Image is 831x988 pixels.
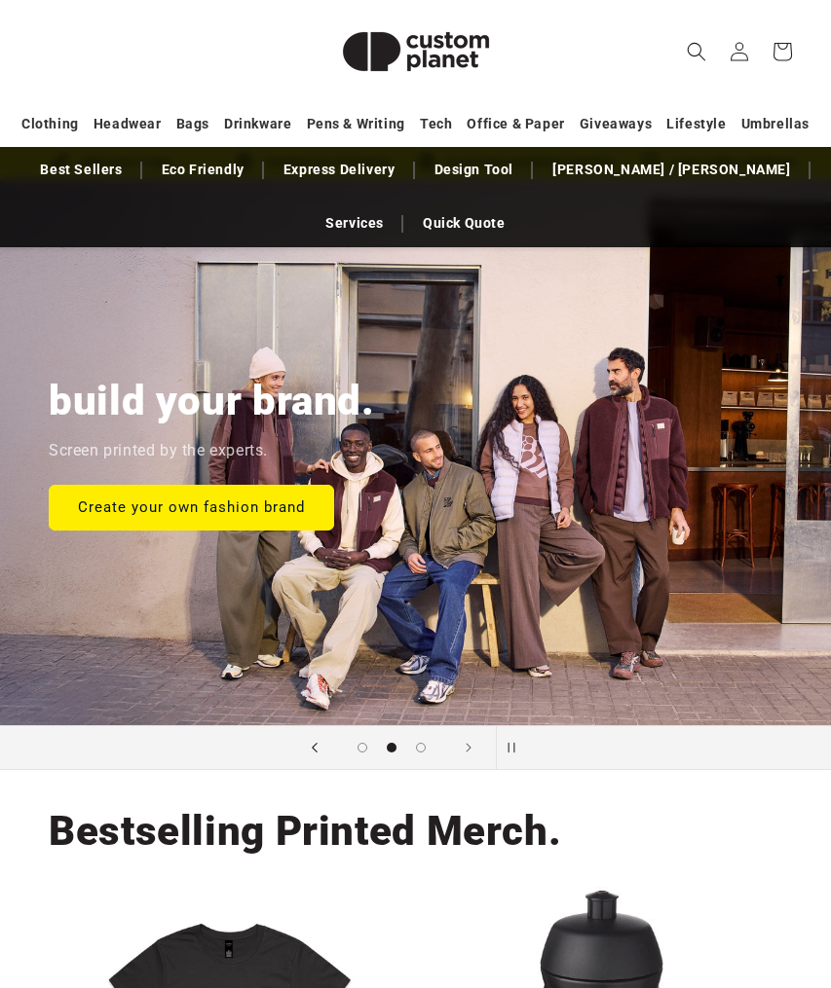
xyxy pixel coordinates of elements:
a: Clothing [21,107,79,141]
a: Headwear [94,107,162,141]
a: Office & Paper [467,107,564,141]
a: Pens & Writing [307,107,405,141]
a: Express Delivery [274,153,405,187]
a: Best Sellers [30,153,132,187]
iframe: Chat Widget [734,895,831,988]
button: Pause slideshow [496,726,539,769]
button: Load slide 1 of 3 [348,733,377,762]
a: Services [316,206,394,240]
summary: Search [675,30,718,73]
a: Drinkware [224,107,291,141]
button: Load slide 2 of 3 [377,733,406,762]
a: Bags [176,107,209,141]
a: Design Tool [425,153,524,187]
a: Create your own fashion brand [49,485,334,531]
img: Custom Planet [319,8,513,95]
h2: Bestselling Printed Merch. [49,805,561,858]
button: Load slide 3 of 3 [406,733,435,762]
a: Giveaways [580,107,652,141]
a: Quick Quote [413,206,515,240]
a: Tech [420,107,452,141]
a: Eco Friendly [152,153,254,187]
button: Next slide [447,726,490,769]
h2: build your brand. [49,375,375,427]
a: Umbrellas [741,107,810,141]
button: Previous slide [293,726,336,769]
p: Screen printed by the experts. [49,437,268,465]
a: Lifestyle [666,107,726,141]
a: [PERSON_NAME] / [PERSON_NAME] [543,153,800,187]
